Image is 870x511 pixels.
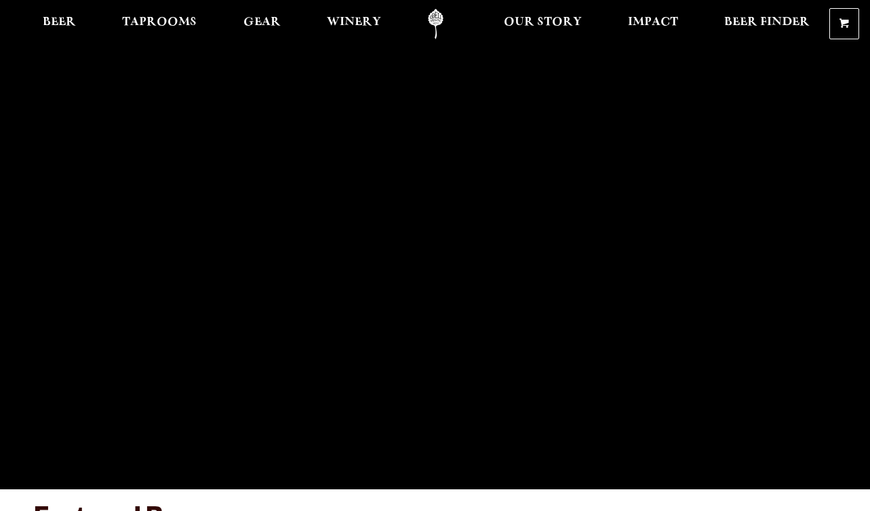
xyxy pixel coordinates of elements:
[495,9,591,39] a: Our Story
[34,9,85,39] a: Beer
[318,9,390,39] a: Winery
[628,17,678,28] span: Impact
[410,9,461,39] a: Odell Home
[724,17,810,28] span: Beer Finder
[619,9,687,39] a: Impact
[715,9,818,39] a: Beer Finder
[504,17,582,28] span: Our Story
[113,9,205,39] a: Taprooms
[235,9,290,39] a: Gear
[43,17,76,28] span: Beer
[327,17,381,28] span: Winery
[122,17,197,28] span: Taprooms
[243,17,281,28] span: Gear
